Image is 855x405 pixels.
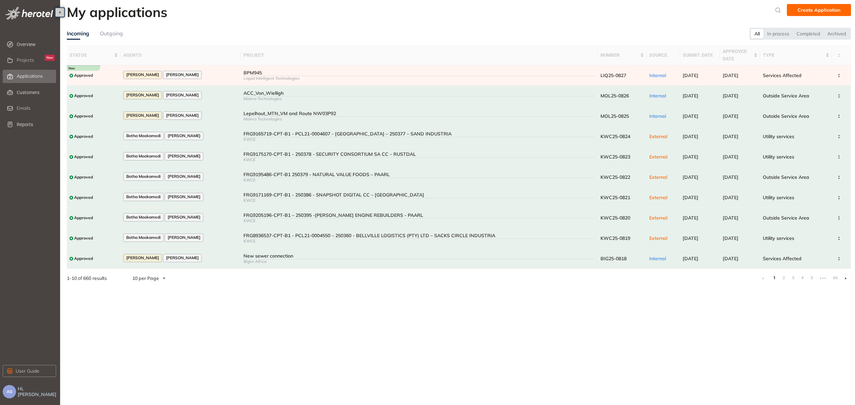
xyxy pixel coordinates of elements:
span: Approved [74,114,93,118]
li: 1 [771,273,778,284]
span: External [649,174,667,180]
span: Botha Mookamedi [126,154,161,158]
div: FRG9171169-CPT-B1 - 250386 - SNAPSHOT DIGITAL CC – [GEOGRAPHIC_DATA] [243,192,595,198]
div: Bigen Africa [243,259,595,264]
div: BPM945 [243,70,595,76]
span: [PERSON_NAME] [166,256,199,260]
span: [PERSON_NAME] [168,154,200,158]
h2: My applications [67,4,167,20]
span: Customers [17,86,55,99]
div: Archived [824,29,850,38]
span: KWC25-0819 [601,235,630,241]
div: of [56,275,118,282]
span: 660 results [83,275,107,281]
div: New [45,55,55,61]
span: Internal [649,256,666,262]
span: KWC25-0824 [601,133,630,139]
strong: 1 - 10 [67,275,77,281]
li: 66 [831,273,838,284]
span: approved date [723,48,752,62]
span: Services Affected [763,256,802,262]
span: [DATE] [723,235,738,241]
span: [PERSON_NAME] [126,256,159,260]
div: KWCE [243,157,595,162]
span: Overview [17,38,55,51]
img: logo [5,7,53,20]
span: [PERSON_NAME] [166,93,199,97]
a: 1 [771,273,778,283]
th: number [598,45,647,65]
span: External [649,235,667,241]
span: Botha Mookamedi [126,235,161,240]
span: [PERSON_NAME] [126,72,159,77]
span: [PERSON_NAME] [126,113,159,118]
li: 2 [780,273,787,284]
span: Approved [74,93,93,98]
span: type [763,51,824,59]
th: status [67,45,121,65]
span: Outside Service Area [763,113,809,119]
span: Botha Mookamedi [126,194,161,199]
div: Completed [793,29,824,38]
span: Botha Mookamedi [126,215,161,220]
span: Botha Mookamedi [126,133,161,138]
th: source [647,45,680,65]
a: 66 [831,273,838,283]
a: 2 [780,273,787,283]
span: Approved [74,134,93,139]
li: Next 5 Pages [818,273,828,284]
a: 4 [799,273,806,283]
div: Liquid Intelligent Technologies [243,76,595,81]
div: Lepelhout_MTN_VM and Route NW03P92 [243,111,595,116]
span: User Guide [16,367,39,375]
span: [DATE] [723,113,738,119]
span: Outside Service Area [763,93,809,99]
span: [DATE] [683,154,698,160]
span: [PERSON_NAME] [168,215,200,220]
div: FRG9175170-CPT-B1 - 250378 - SECURITY CONSORTIUM SA CC – RUSTDAL [243,151,595,157]
div: In process [763,29,793,38]
span: [DATE] [683,235,698,241]
span: MOL25-0825 [601,113,629,119]
span: Reports [17,118,55,131]
li: 4 [799,273,806,284]
span: [PERSON_NAME] [168,133,200,138]
div: Molera Technologies [243,117,595,121]
span: Applications [17,73,43,79]
th: approved date [720,45,760,65]
div: KWCE [243,219,595,223]
span: [DATE] [683,72,698,78]
span: [PERSON_NAME] [166,72,199,77]
span: BIG25-0818 [601,256,627,262]
th: project [241,45,598,65]
span: AS [7,389,12,394]
span: ••• [818,273,828,284]
span: Approved [74,256,93,261]
span: Projects [17,57,34,63]
span: MOL25-0826 [601,93,629,99]
span: [DATE] [683,215,698,221]
span: Utility services [763,194,794,200]
span: [DATE] [723,174,738,180]
div: ACC_Von_Wielligh [243,90,595,96]
span: External [649,154,667,160]
span: Create Application [798,6,840,14]
span: [DATE] [723,215,738,221]
div: FRG9165719-CPT-B1 - PCL21-0004607 - [GEOGRAPHIC_DATA] – 250377 – SAND INDUSTRIA [243,131,595,137]
span: Botha Mookamedi [126,174,161,179]
span: LIQ25-0827 [601,72,626,78]
span: [DATE] [683,256,698,262]
span: Internal [649,72,666,78]
span: [DATE] [683,194,698,200]
span: Internal [649,93,666,99]
span: [PERSON_NAME] [166,113,199,118]
li: 3 [790,273,796,284]
span: KWC25-0823 [601,154,630,160]
span: [DATE] [683,174,698,180]
div: New sewer connection [243,253,595,259]
span: Approved [74,154,93,159]
div: KWCE [243,198,595,203]
span: Emails [17,105,30,111]
div: KWCE [243,239,595,244]
span: [PERSON_NAME] [168,174,200,179]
